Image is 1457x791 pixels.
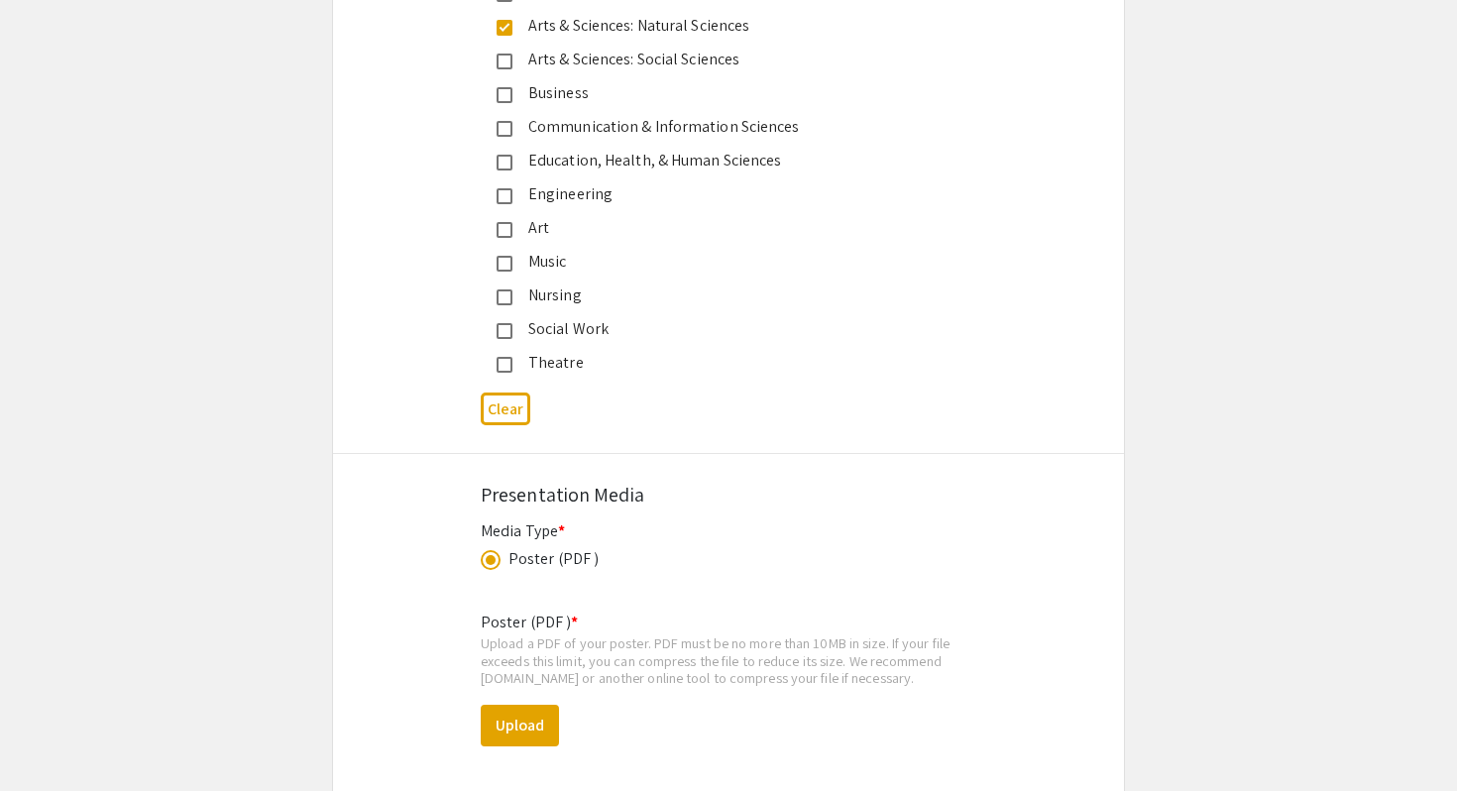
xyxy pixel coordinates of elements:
[512,351,929,375] div: Theatre
[512,48,929,71] div: Arts & Sciences: Social Sciences
[481,612,578,632] mat-label: Poster (PDF )
[481,480,976,509] div: Presentation Media
[481,634,976,687] div: Upload a PDF of your poster. PDF must be no more than 10MB in size. If your file exceeds this lim...
[508,547,599,571] div: Poster (PDF )
[512,14,929,38] div: Arts & Sciences: Natural Sciences
[512,216,929,240] div: Art
[481,705,559,746] button: Upload
[512,182,929,206] div: Engineering
[15,702,84,776] iframe: Chat
[512,149,929,172] div: Education, Health, & Human Sciences
[512,115,929,139] div: Communication & Information Sciences
[481,520,565,541] mat-label: Media Type
[512,81,929,105] div: Business
[512,317,929,341] div: Social Work
[512,250,929,274] div: Music
[481,393,530,425] button: Clear
[512,283,929,307] div: Nursing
